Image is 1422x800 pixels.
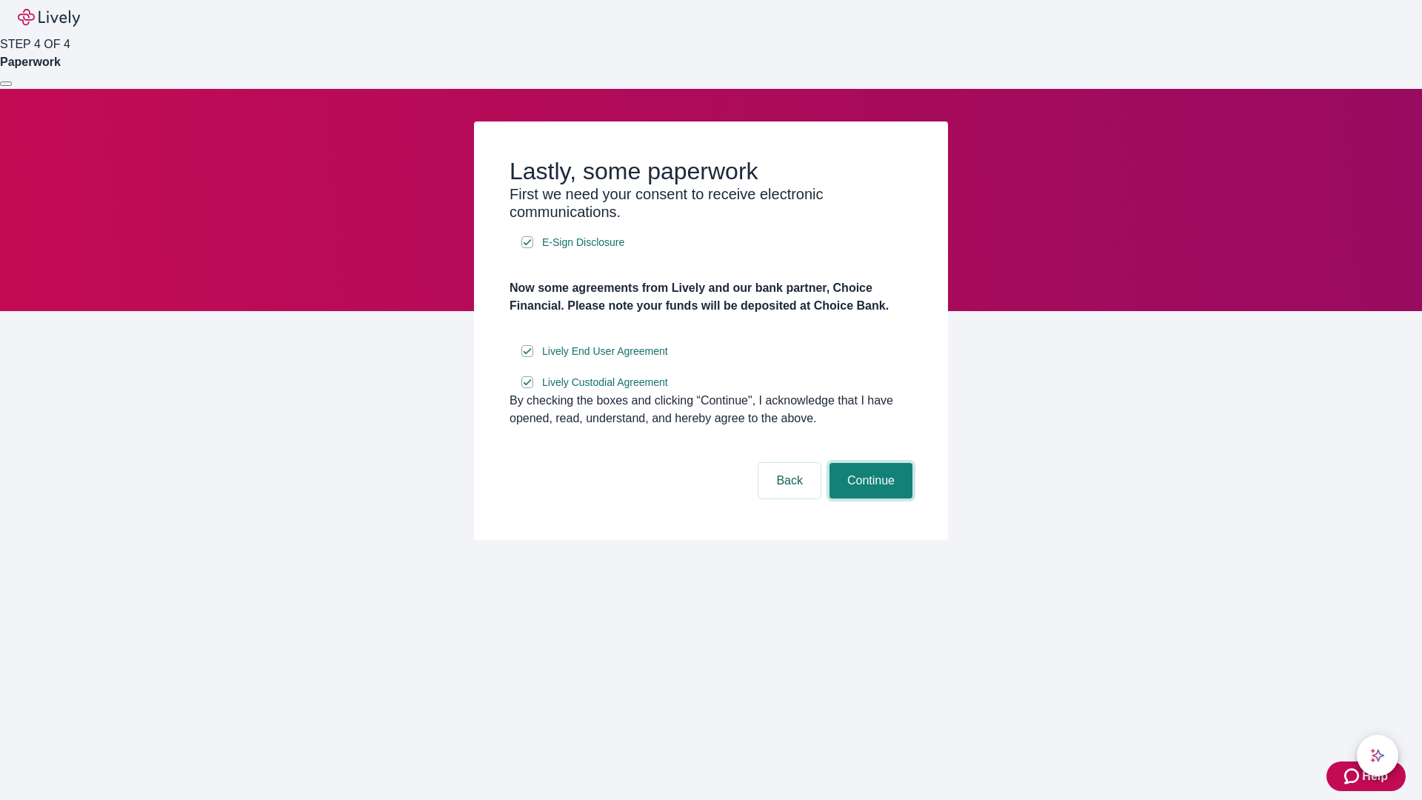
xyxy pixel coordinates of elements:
[758,463,821,499] button: Back
[542,375,668,390] span: Lively Custodial Agreement
[1357,735,1398,776] button: chat
[539,373,671,392] a: e-sign disclosure document
[510,279,912,315] h4: Now some agreements from Lively and our bank partner, Choice Financial. Please note your funds wi...
[1326,761,1406,791] button: Zendesk support iconHelp
[539,233,627,252] a: e-sign disclosure document
[1362,767,1388,785] span: Help
[829,463,912,499] button: Continue
[1370,748,1385,763] svg: Lively AI Assistant
[510,157,912,185] h2: Lastly, some paperwork
[510,392,912,427] div: By checking the boxes and clicking “Continue", I acknowledge that I have opened, read, understand...
[539,342,671,361] a: e-sign disclosure document
[542,235,624,250] span: E-Sign Disclosure
[18,9,80,27] img: Lively
[510,185,912,221] h3: First we need your consent to receive electronic communications.
[1344,767,1362,785] svg: Zendesk support icon
[542,344,668,359] span: Lively End User Agreement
